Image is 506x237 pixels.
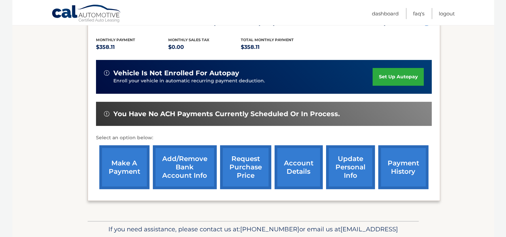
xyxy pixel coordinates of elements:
img: alert-white.svg [104,111,109,116]
a: Dashboard [372,8,399,19]
span: Monthly Payment [96,37,135,42]
img: alert-white.svg [104,70,109,76]
span: vehicle is not enrolled for autopay [113,69,239,77]
a: make a payment [99,145,149,189]
a: request purchase price [220,145,271,189]
p: $358.11 [96,43,169,52]
span: You have no ACH payments currently scheduled or in process. [113,110,340,118]
a: set up autopay [373,68,423,86]
a: FAQ's [413,8,424,19]
p: $0.00 [168,43,241,52]
a: account details [275,145,323,189]
p: $358.11 [241,43,313,52]
span: Total Monthly Payment [241,37,294,42]
a: Add/Remove bank account info [153,145,217,189]
span: [PHONE_NUMBER] [240,225,299,233]
p: Enroll your vehicle in automatic recurring payment deduction. [113,77,373,85]
a: payment history [378,145,428,189]
p: Select an option below: [96,134,432,142]
a: Cal Automotive [52,4,122,24]
a: Logout [439,8,455,19]
span: Monthly sales Tax [168,37,209,42]
a: update personal info [326,145,375,189]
